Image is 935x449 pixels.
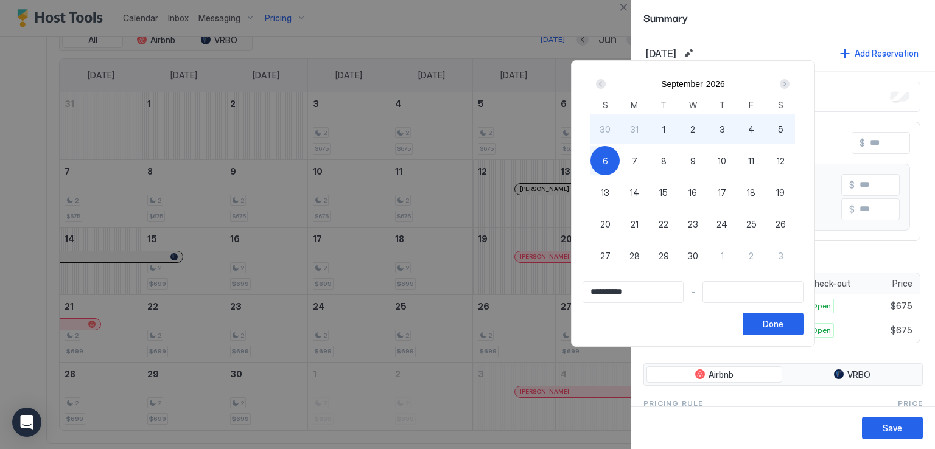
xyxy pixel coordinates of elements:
button: 1 [707,241,737,270]
span: 14 [630,186,639,199]
span: M [631,99,638,111]
span: 28 [629,249,640,262]
span: 22 [659,218,668,231]
span: 7 [632,155,637,167]
button: 15 [649,178,678,207]
span: 10 [718,155,726,167]
button: 4 [737,114,766,144]
button: 2 [678,114,707,144]
button: 8 [649,146,678,175]
span: 20 [600,218,611,231]
button: 18 [737,178,766,207]
span: 29 [659,249,669,262]
button: 3 [707,114,737,144]
span: 4 [748,123,754,136]
span: 21 [631,218,639,231]
input: Input Field [583,282,683,302]
span: 15 [659,186,668,199]
button: 20 [590,209,620,238]
div: Open Intercom Messenger [12,408,41,437]
button: 11 [737,146,766,175]
span: 5 [778,123,783,136]
button: 31 [620,114,649,144]
button: 23 [678,209,707,238]
div: Done [763,318,783,330]
button: 3 [766,241,795,270]
button: 2 [737,241,766,270]
span: 3 [720,123,725,136]
button: 14 [620,178,649,207]
span: W [689,99,697,111]
span: 13 [601,186,609,199]
button: 24 [707,209,737,238]
span: 27 [600,249,611,262]
button: 13 [590,178,620,207]
button: 27 [590,241,620,270]
button: 16 [678,178,707,207]
span: 23 [688,218,698,231]
span: 24 [716,218,727,231]
span: 12 [777,155,785,167]
button: 19 [766,178,795,207]
span: 11 [748,155,754,167]
button: 30 [590,114,620,144]
button: 17 [707,178,737,207]
button: 7 [620,146,649,175]
button: 2026 [706,79,725,89]
button: September [661,79,702,89]
button: Prev [594,77,610,91]
span: 8 [661,155,667,167]
button: Next [776,77,792,91]
span: 19 [776,186,785,199]
span: 1 [721,249,724,262]
span: T [660,99,667,111]
span: 31 [630,123,639,136]
button: 5 [766,114,795,144]
button: 22 [649,209,678,238]
span: 18 [747,186,755,199]
span: 16 [688,186,697,199]
button: 21 [620,209,649,238]
span: 2 [690,123,695,136]
input: Input Field [703,282,803,302]
span: 25 [746,218,757,231]
span: 9 [690,155,696,167]
button: Done [743,313,804,335]
button: 6 [590,146,620,175]
button: 28 [620,241,649,270]
button: 9 [678,146,707,175]
span: S [778,99,783,111]
span: 17 [718,186,726,199]
span: F [749,99,754,111]
span: 1 [662,123,665,136]
span: S [603,99,608,111]
span: 2 [749,249,754,262]
span: 30 [687,249,698,262]
button: 30 [678,241,707,270]
span: - [691,287,695,298]
span: 6 [603,155,608,167]
button: 26 [766,209,795,238]
span: 3 [778,249,783,262]
button: 29 [649,241,678,270]
button: 12 [766,146,795,175]
span: T [719,99,725,111]
button: 25 [737,209,766,238]
button: 10 [707,146,737,175]
span: 26 [776,218,786,231]
button: 1 [649,114,678,144]
span: 30 [600,123,611,136]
